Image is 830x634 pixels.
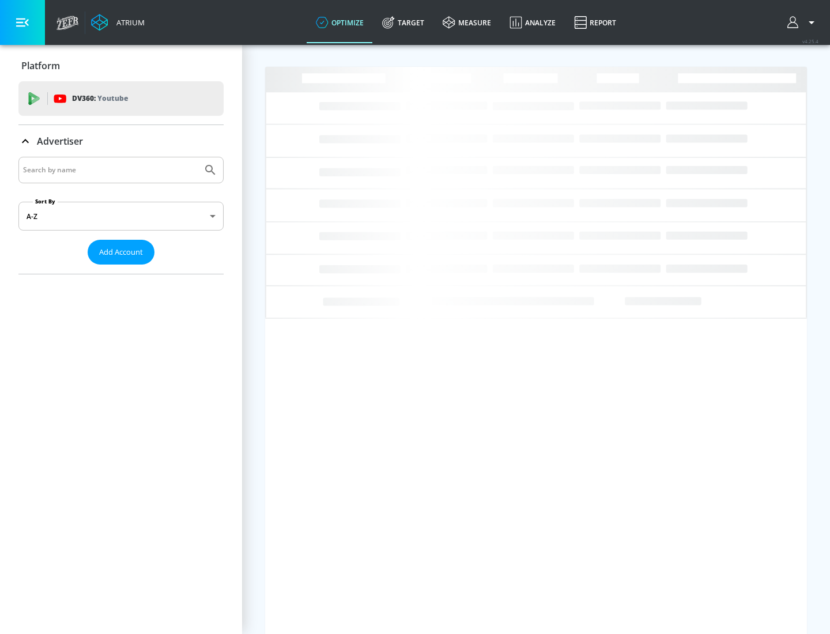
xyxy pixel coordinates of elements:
[500,2,565,43] a: Analyze
[18,125,224,157] div: Advertiser
[18,265,224,274] nav: list of Advertiser
[37,135,83,148] p: Advertiser
[23,163,198,178] input: Search by name
[18,157,224,274] div: Advertiser
[91,14,145,31] a: Atrium
[88,240,154,265] button: Add Account
[307,2,373,43] a: optimize
[72,92,128,105] p: DV360:
[373,2,433,43] a: Target
[433,2,500,43] a: measure
[565,2,625,43] a: Report
[18,202,224,231] div: A-Z
[97,92,128,104] p: Youtube
[802,38,818,44] span: v 4.25.4
[99,246,143,259] span: Add Account
[18,50,224,82] div: Platform
[18,81,224,116] div: DV360: Youtube
[33,198,58,205] label: Sort By
[21,59,60,72] p: Platform
[112,17,145,28] div: Atrium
